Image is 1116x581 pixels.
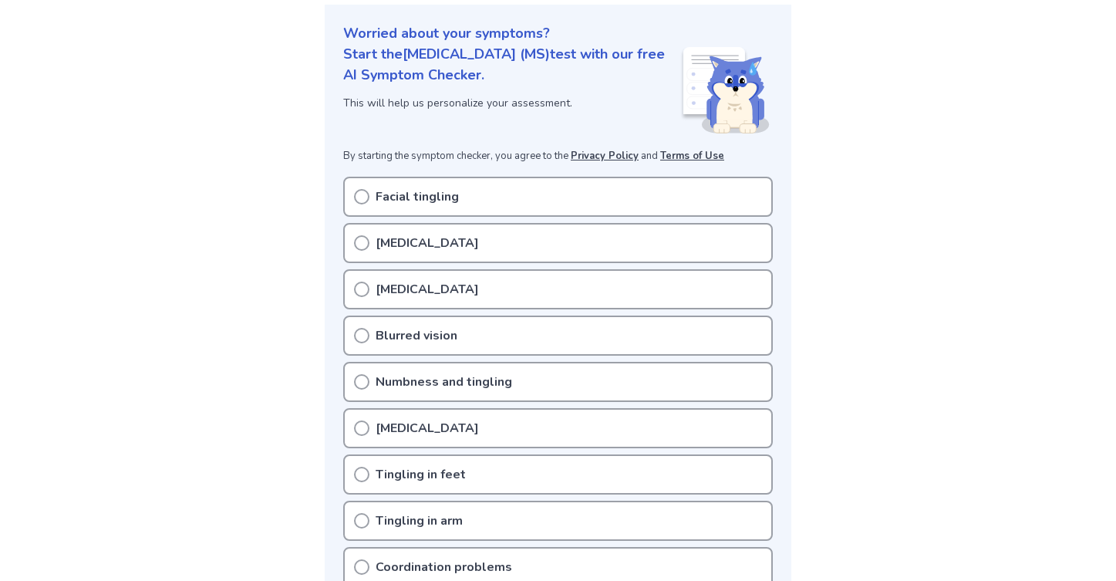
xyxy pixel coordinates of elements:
p: [MEDICAL_DATA] [376,234,479,252]
a: Privacy Policy [571,149,639,163]
p: This will help us personalize your assessment. [343,95,680,111]
img: Shiba [680,47,770,133]
a: Terms of Use [660,149,724,163]
p: Tingling in arm [376,512,463,530]
p: Start the [MEDICAL_DATA] (MS) test with our free AI Symptom Checker. [343,44,680,86]
p: [MEDICAL_DATA] [376,280,479,299]
p: Worried about your symptoms? [343,23,773,44]
p: Facial tingling [376,187,459,206]
p: Blurred vision [376,326,457,345]
p: Coordination problems [376,558,512,576]
p: Numbness and tingling [376,373,512,391]
p: Tingling in feet [376,465,466,484]
p: [MEDICAL_DATA] [376,419,479,437]
p: By starting the symptom checker, you agree to the and [343,149,773,164]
